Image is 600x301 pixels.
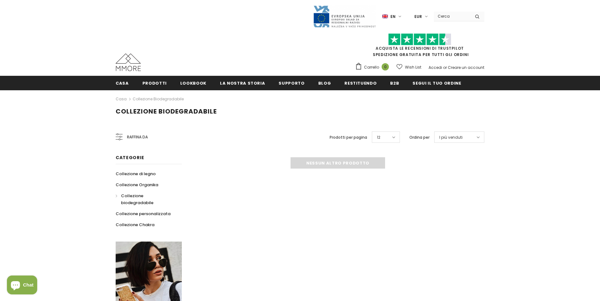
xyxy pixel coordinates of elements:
span: Collezione Organika [116,182,158,188]
span: Prodotti [142,80,167,86]
a: Collezione biodegradabile [133,96,184,102]
span: I più venduti [439,134,463,141]
a: Acquista le recensioni di TrustPilot [376,46,464,51]
span: Collezione Chakra [116,222,154,228]
span: Collezione di legno [116,171,156,177]
a: Lookbook [180,76,206,90]
inbox-online-store-chat: Shopify online store chat [5,276,39,296]
img: Casi MMORE [116,53,141,71]
a: Accedi [429,65,442,70]
span: en [390,14,395,20]
span: La nostra storia [220,80,265,86]
label: Ordina per [409,134,430,141]
a: Collezione personalizzata [116,208,170,219]
a: Wish List [396,62,421,73]
span: or [443,65,447,70]
a: La nostra storia [220,76,265,90]
span: Collezione personalizzata [116,211,170,217]
span: SPEDIZIONE GRATUITA PER TUTTI GLI ORDINI [355,36,484,57]
span: 12 [377,134,380,141]
input: Search Site [434,12,470,21]
span: Raffina da [127,134,148,141]
a: Restituendo [344,76,377,90]
a: Casa [116,95,127,103]
a: Casa [116,76,129,90]
span: Collezione biodegradabile [116,107,217,116]
img: Javni Razpis [313,5,376,28]
span: B2B [390,80,399,86]
a: Creare un account [448,65,484,70]
span: Segui il tuo ordine [412,80,461,86]
a: Collezione biodegradabile [116,190,175,208]
a: Carrello 0 [355,63,392,72]
a: supporto [279,76,304,90]
span: Blog [318,80,331,86]
a: Segui il tuo ordine [412,76,461,90]
span: EUR [414,14,422,20]
a: Javni Razpis [313,14,376,19]
span: supporto [279,80,304,86]
label: Prodotti per pagina [330,134,367,141]
img: Fidati di Pilot Stars [388,33,451,46]
a: B2B [390,76,399,90]
a: Collezione Chakra [116,219,154,230]
span: 0 [382,63,389,70]
a: Collezione Organika [116,179,158,190]
span: Carrello [364,64,379,70]
a: Prodotti [142,76,167,90]
span: Wish List [405,64,421,70]
span: Categorie [116,154,144,161]
span: Lookbook [180,80,206,86]
a: Collezione di legno [116,168,156,179]
a: Blog [318,76,331,90]
span: Restituendo [344,80,377,86]
span: Collezione biodegradabile [121,193,153,206]
img: i-lang-1.png [382,14,388,19]
span: Casa [116,80,129,86]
